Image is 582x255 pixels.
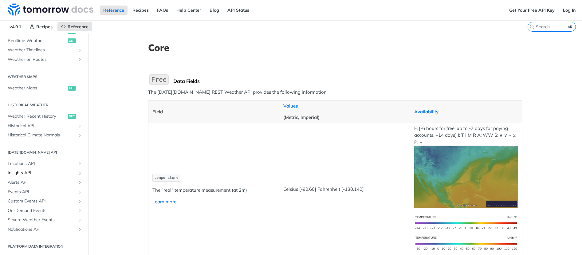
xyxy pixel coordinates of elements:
span: Expand image [414,240,518,246]
a: Blog [206,6,222,15]
button: Show subpages for Events API [77,190,82,194]
a: Help Center [173,6,205,15]
a: FAQs [154,6,171,15]
a: Weather Recent Historyget [5,112,84,121]
span: Events API [8,189,76,195]
span: Weather Recent History [8,113,66,120]
p: F: [-6 hours for free, up to -7 days for paying accounts, +14 days] I: T I M R A: WW S: ∧ ∨ ~ ⧖ P: + [414,125,518,208]
span: v4.0.1 [6,22,25,31]
p: The "real" temperature measurement (at 2m) [152,187,275,194]
a: Availability [414,109,438,115]
span: temperature [154,176,179,180]
span: Custom Events API [8,198,76,204]
span: Historical API [8,123,76,129]
a: Events APIShow subpages for Events API [5,187,84,197]
span: Weather Maps [8,85,66,91]
span: Recipes [36,24,53,29]
button: Show subpages for Insights API [77,171,82,175]
a: Insights APIShow subpages for Insights API [5,168,84,178]
button: Show subpages for On-Demand Events [77,208,82,213]
span: get [68,114,76,119]
p: Celsius [-90,60] Fahrenheit [-130,140] [283,186,406,193]
svg: Search [529,24,534,29]
span: Expand image [414,219,518,225]
button: Show subpages for Alerts API [77,180,82,185]
a: Log In [560,6,579,15]
a: Historical Climate NormalsShow subpages for Historical Climate Normals [5,131,84,140]
kbd: ⌘K [566,24,574,30]
span: Expand image [414,174,518,179]
a: Values [283,103,298,109]
a: Custom Events APIShow subpages for Custom Events API [5,197,84,206]
a: Recipes [129,6,152,15]
a: Realtime Weatherget [5,36,84,45]
span: get [68,38,76,43]
button: Show subpages for Weather Timelines [77,48,82,53]
h2: [DATE][DOMAIN_NAME] API [5,150,84,155]
a: Locations APIShow subpages for Locations API [5,159,84,168]
button: Show subpages for Notifications API [77,227,82,232]
p: (Metric, Imperial) [283,114,406,121]
h2: Historical Weather [5,102,84,108]
span: Insights API [8,170,76,176]
button: Show subpages for Historical API [77,124,82,128]
button: Show subpages for Weather on Routes [77,57,82,62]
a: Historical APIShow subpages for Historical API [5,121,84,131]
span: Alerts API [8,179,76,186]
span: Severe Weather Events [8,217,76,223]
a: API Status [224,6,253,15]
span: On-Demand Events [8,208,76,214]
span: Realtime Weather [8,38,66,44]
span: Locations API [8,161,76,167]
a: On-Demand EventsShow subpages for On-Demand Events [5,206,84,215]
button: Show subpages for Severe Weather Events [77,218,82,222]
a: Recipes [26,22,56,31]
p: The [DATE][DOMAIN_NAME] REST Weather API provides the following information [148,89,522,96]
a: Notifications APIShow subpages for Notifications API [5,225,84,234]
button: Show subpages for Locations API [77,161,82,166]
button: Show subpages for Custom Events API [77,199,82,204]
span: Notifications API [8,226,76,233]
a: Get Your Free API Key [506,6,558,15]
a: Severe Weather EventsShow subpages for Severe Weather Events [5,215,84,225]
h1: Core [148,42,522,53]
h2: Weather Maps [5,74,84,80]
span: Reference [68,24,88,29]
a: Reference [57,22,92,31]
span: get [68,86,76,91]
a: Weather TimelinesShow subpages for Weather Timelines [5,45,84,55]
span: Weather Timelines [8,47,76,53]
a: Reference [100,6,128,15]
span: Weather on Routes [8,57,76,63]
h2: Platform DATA integration [5,244,84,249]
span: Historical Climate Normals [8,132,76,138]
button: Show subpages for Historical Climate Normals [77,133,82,138]
a: Alerts APIShow subpages for Alerts API [5,178,84,187]
img: Tomorrow.io Weather API Docs [8,3,93,16]
div: Data Fields [173,78,522,84]
a: Weather on RoutesShow subpages for Weather on Routes [5,55,84,64]
a: Weather Mapsget [5,84,84,93]
a: Learn more [152,199,176,205]
p: Field [152,108,275,116]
